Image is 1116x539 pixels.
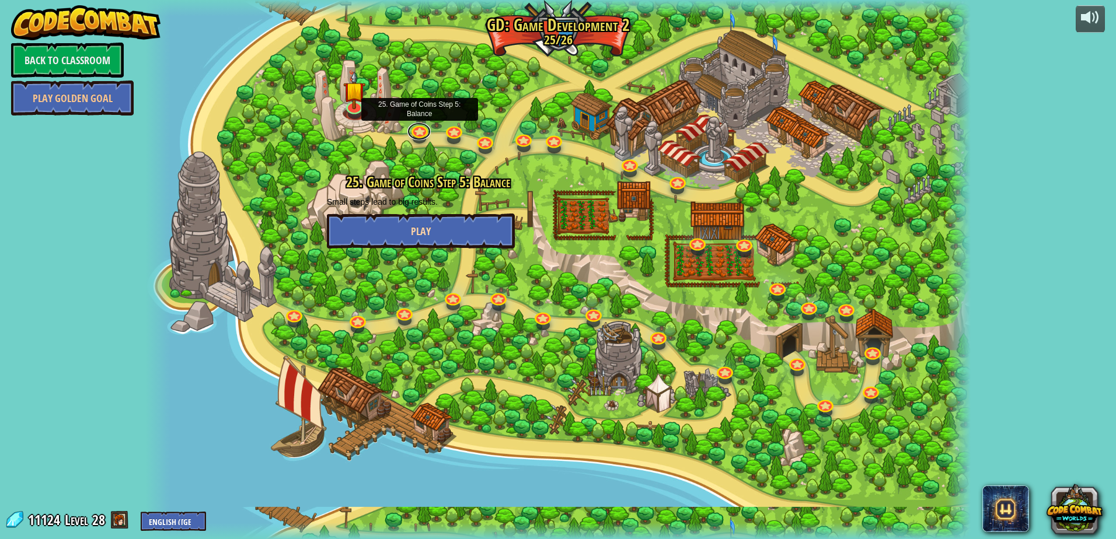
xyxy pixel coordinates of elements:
[65,510,88,530] span: Level
[343,71,365,109] img: level-banner-started.png
[11,5,161,40] img: CodeCombat - Learn how to code by playing a game
[28,510,64,529] span: 11124
[1076,5,1105,33] button: Adjust volume
[11,80,134,116] a: Play Golden Goal
[11,43,124,78] a: Back to Classroom
[346,172,510,192] span: 25. Game of Coins Step 5: Balance
[327,213,515,249] button: Play
[411,224,431,239] span: Play
[327,196,515,208] p: Small steps lead to big results.
[92,510,105,529] span: 28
